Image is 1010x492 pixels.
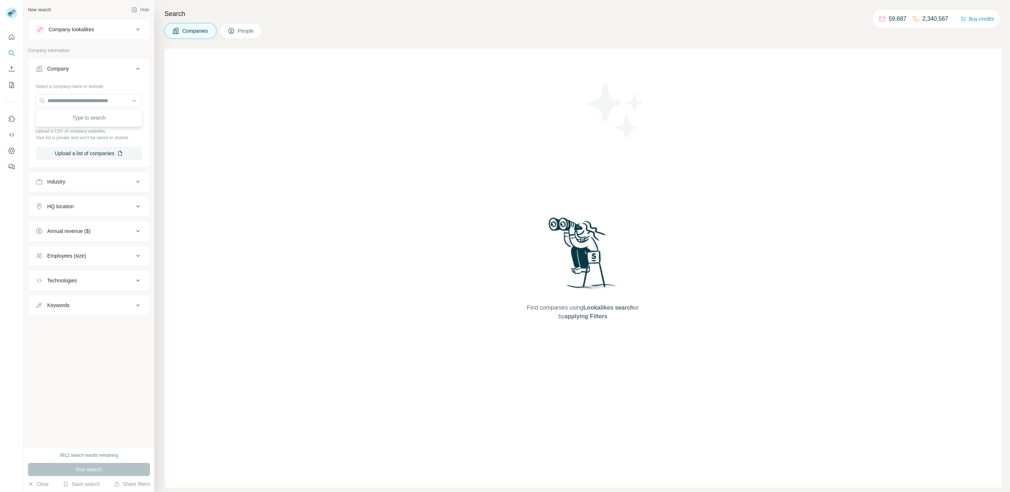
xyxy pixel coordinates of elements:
[126,4,154,15] button: Hide
[36,128,142,134] p: Upload a CSV of company websites.
[923,15,948,23] p: 2,340,567
[60,452,118,459] div: 9912 search results remaining
[6,128,17,141] button: Use Surfe API
[6,78,17,92] button: My lists
[6,144,17,157] button: Dashboard
[47,65,69,72] div: Company
[28,272,150,289] button: Technologies
[36,134,142,141] p: Your list is private and won't be saved or shared.
[164,9,1001,19] h4: Search
[238,27,254,35] span: People
[47,302,69,309] div: Keywords
[28,480,49,488] button: Clear
[63,480,100,488] button: Save search
[583,78,648,143] img: Surfe Illustration - Stars
[565,313,607,319] span: applying Filters
[6,160,17,173] button: Feedback
[47,203,74,210] div: HQ location
[37,110,140,125] div: Type to search
[583,305,634,311] span: Lookalikes search
[49,26,94,33] div: Company lookalikes
[28,7,51,13] div: New search
[889,15,907,23] p: 59,687
[6,62,17,76] button: Enrich CSV
[47,178,65,185] div: Industry
[36,147,142,160] button: Upload a list of companies
[6,112,17,125] button: Use Surfe on LinkedIn
[47,277,77,284] div: Technologies
[47,252,86,259] div: Employees (size)
[28,297,150,314] button: Keywords
[28,21,150,38] button: Company lookalikes
[28,173,150,190] button: Industry
[525,303,641,321] span: Find companies using or by
[28,60,150,80] button: Company
[47,227,90,235] div: Annual revenue ($)
[6,47,17,60] button: Search
[545,215,621,297] img: Surfe Illustration - Woman searching with binoculars
[28,47,150,54] p: Company information
[28,247,150,265] button: Employees (size)
[114,480,150,488] button: Share filters
[182,27,209,35] span: Companies
[28,222,150,240] button: Annual revenue ($)
[960,14,994,24] button: Buy credits
[36,80,142,90] div: Select a company name or website
[28,198,150,215] button: HQ location
[6,31,17,44] button: Quick start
